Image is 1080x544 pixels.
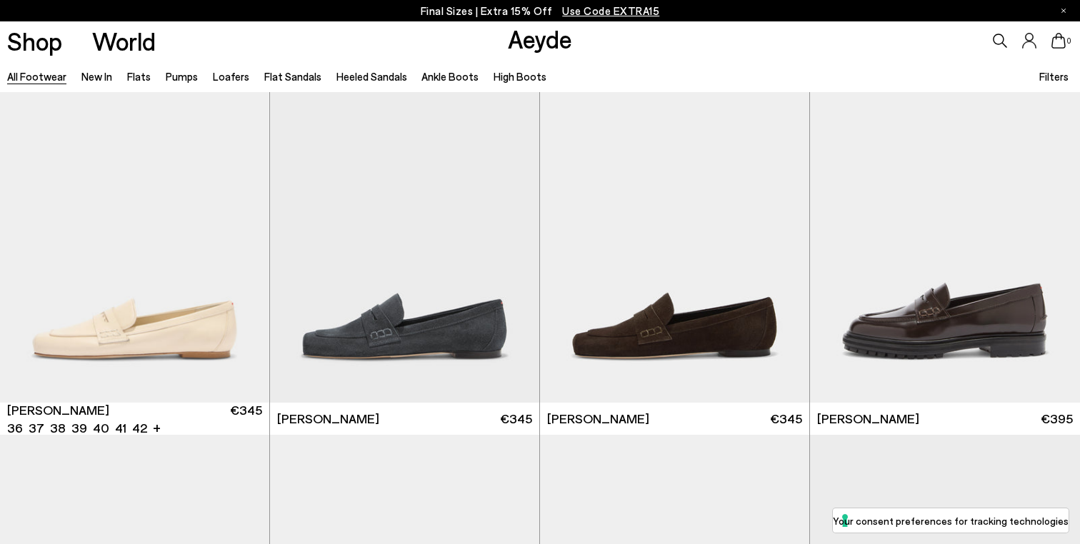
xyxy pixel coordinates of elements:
[1066,37,1073,45] span: 0
[421,70,479,83] a: Ankle Boots
[1051,33,1066,49] a: 0
[540,403,809,435] a: [PERSON_NAME] €345
[508,24,572,54] a: Aeyde
[7,29,62,54] a: Shop
[547,410,649,428] span: [PERSON_NAME]
[421,2,660,20] p: Final Sizes | Extra 15% Off
[29,419,44,437] li: 37
[336,70,407,83] a: Heeled Sandals
[7,419,23,437] li: 36
[115,419,126,437] li: 41
[93,419,109,437] li: 40
[264,70,321,83] a: Flat Sandals
[213,70,249,83] a: Loafers
[833,513,1069,528] label: Your consent preferences for tracking technologies
[127,70,151,83] a: Flats
[230,401,262,437] span: €345
[833,508,1069,533] button: Your consent preferences for tracking technologies
[494,70,546,83] a: High Boots
[770,410,802,428] span: €345
[270,403,539,435] a: [PERSON_NAME] €345
[132,419,147,437] li: 42
[810,403,1080,435] a: [PERSON_NAME] €395
[1039,70,1069,83] span: Filters
[7,401,109,419] span: [PERSON_NAME]
[1041,410,1073,428] span: €395
[7,419,143,437] ul: variant
[50,419,66,437] li: 38
[92,29,156,54] a: World
[71,419,87,437] li: 39
[270,64,539,403] img: Lana Suede Loafers
[81,70,112,83] a: New In
[500,410,532,428] span: €345
[817,410,919,428] span: [PERSON_NAME]
[153,418,161,437] li: +
[7,70,66,83] a: All Footwear
[810,64,1080,403] img: Leon Loafers
[166,70,198,83] a: Pumps
[540,64,809,403] img: Lana Suede Loafers
[277,410,379,428] span: [PERSON_NAME]
[562,4,659,17] span: Navigate to /collections/ss25-final-sizes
